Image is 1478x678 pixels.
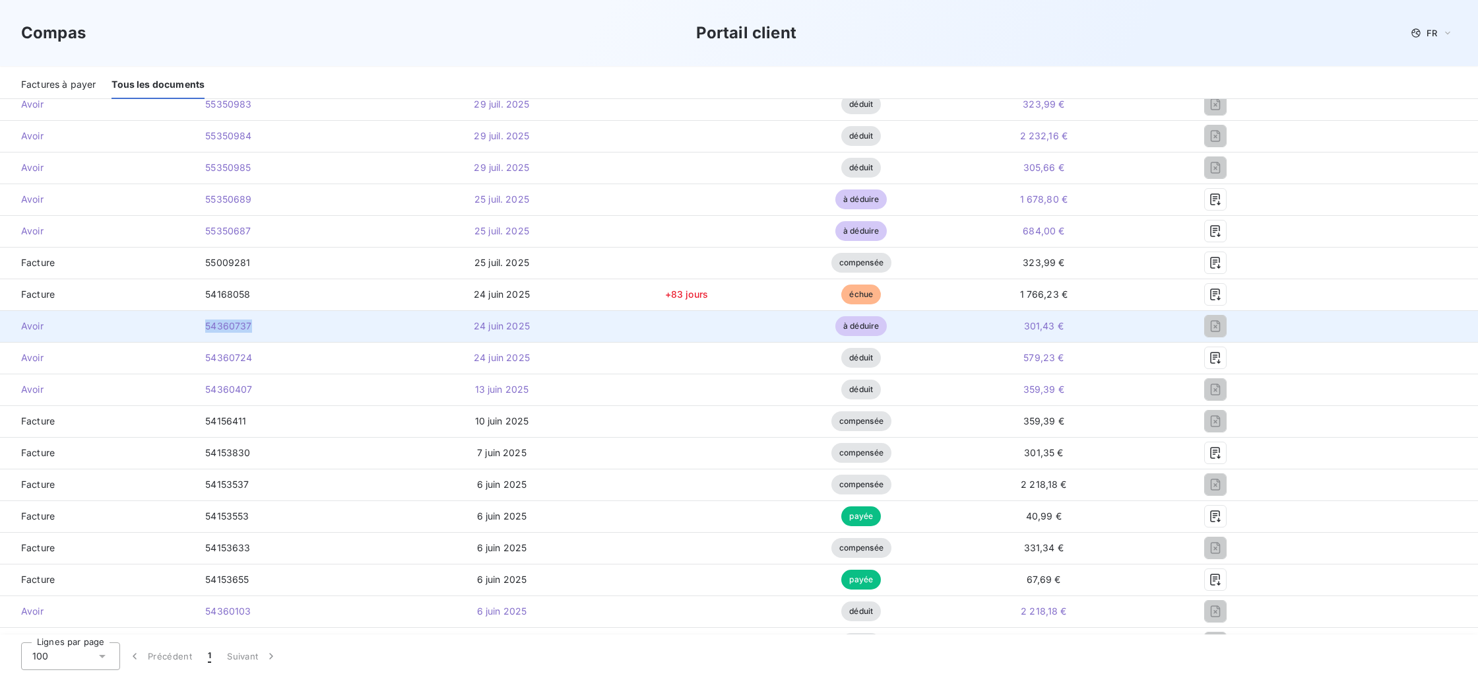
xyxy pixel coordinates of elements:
[205,98,251,110] span: 55350983
[120,642,200,670] button: Précédent
[21,71,96,99] div: Factures à payer
[1020,288,1068,300] span: 1 766,23 €
[11,510,184,523] span: Facture
[474,225,529,236] span: 25 juil. 2025
[841,506,881,526] span: payée
[11,446,184,459] span: Facture
[841,348,881,368] span: déduit
[477,447,527,458] span: 7 juin 2025
[1023,257,1064,268] span: 323,99 €
[11,256,184,269] span: Facture
[1026,510,1062,522] span: 40,99 €
[11,288,184,301] span: Facture
[841,126,881,146] span: déduit
[474,98,529,110] span: 29 juil. 2025
[474,130,529,141] span: 29 juil. 2025
[665,288,708,300] span: +83 jours
[831,411,891,431] span: compensée
[841,285,881,304] span: échue
[205,542,250,553] span: 54153633
[1020,193,1068,205] span: 1 678,80 €
[205,257,250,268] span: 55009281
[208,650,211,663] span: 1
[831,443,891,463] span: compensée
[11,573,184,586] span: Facture
[32,650,48,663] span: 100
[1027,574,1060,585] span: 67,69 €
[477,479,527,490] span: 6 juin 2025
[11,383,184,396] span: Avoir
[474,320,530,331] span: 24 juin 2025
[1020,130,1068,141] span: 2 232,16 €
[841,380,881,399] span: déduit
[835,316,887,336] span: à déduire
[475,384,529,395] span: 13 juin 2025
[11,605,184,618] span: Avoir
[11,161,184,174] span: Avoir
[1023,415,1064,426] span: 359,39 €
[1023,225,1064,236] span: 684,00 €
[831,475,891,494] span: compensée
[21,21,86,45] h3: Compas
[1021,605,1067,617] span: 2 218,18 €
[475,415,529,426] span: 10 juin 2025
[1023,162,1064,173] span: 305,66 €
[1024,320,1064,331] span: 301,43 €
[205,447,250,458] span: 54153830
[1023,98,1064,110] span: 323,99 €
[1023,352,1064,363] span: 579,23 €
[841,94,881,114] span: déduit
[11,98,184,111] span: Avoir
[205,193,251,205] span: 55350689
[205,479,249,490] span: 54153537
[200,642,219,670] button: 1
[831,253,891,273] span: compensée
[219,642,286,670] button: Suivant
[1024,542,1064,553] span: 331,34 €
[11,541,184,555] span: Facture
[1021,479,1067,490] span: 2 218,18 €
[11,415,184,428] span: Facture
[205,415,246,426] span: 54156411
[474,352,530,363] span: 24 juin 2025
[835,189,887,209] span: à déduire
[205,225,251,236] span: 55350687
[477,510,527,522] span: 6 juin 2025
[831,538,891,558] span: compensée
[477,574,527,585] span: 6 juin 2025
[205,130,251,141] span: 55350984
[841,570,881,590] span: payée
[474,288,530,300] span: 24 juin 2025
[11,320,184,333] span: Avoir
[841,633,881,653] span: déduit
[841,158,881,178] span: déduit
[112,71,205,99] div: Tous les documents
[11,193,184,206] span: Avoir
[1023,384,1064,395] span: 359,39 €
[205,510,249,522] span: 54153553
[477,605,527,617] span: 6 juin 2025
[11,224,184,238] span: Avoir
[205,352,252,363] span: 54360724
[841,601,881,621] span: déduit
[11,129,184,143] span: Avoir
[474,257,529,268] span: 25 juil. 2025
[205,162,251,173] span: 55350985
[205,320,251,331] span: 54360737
[205,605,251,617] span: 54360103
[477,542,527,553] span: 6 juin 2025
[1024,447,1063,458] span: 301,35 €
[1427,28,1437,38] span: FR
[205,288,250,300] span: 54168058
[11,351,184,364] span: Avoir
[835,221,887,241] span: à déduire
[205,384,252,395] span: 54360407
[474,162,529,173] span: 29 juil. 2025
[474,193,529,205] span: 25 juil. 2025
[205,574,249,585] span: 54153655
[11,478,184,491] span: Facture
[696,21,796,45] h3: Portail client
